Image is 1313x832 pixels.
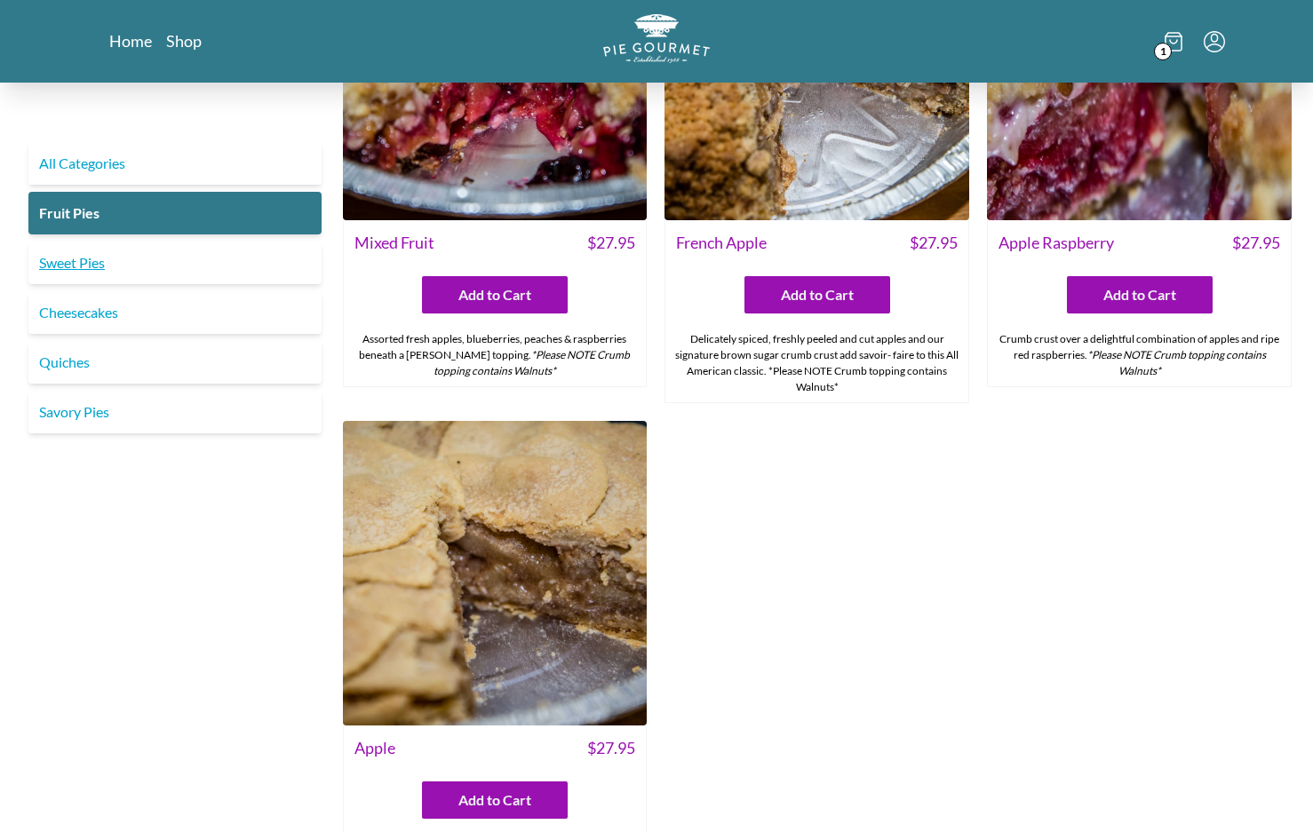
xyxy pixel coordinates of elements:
button: Add to Cart [744,276,890,313]
button: Add to Cart [1067,276,1213,313]
a: Sweet Pies [28,242,322,284]
div: Delicately spiced, freshly peeled and cut apples and our signature brown sugar crumb crust add sa... [665,324,968,402]
span: $ 27.95 [587,231,635,255]
div: Assorted fresh apples, blueberries, peaches & raspberries beneath a [PERSON_NAME] topping. [344,324,647,386]
span: Apple Raspberry [999,231,1114,255]
a: Shop [166,30,202,52]
span: $ 27.95 [587,736,635,760]
span: Apple [354,736,395,760]
span: Add to Cart [781,284,854,305]
img: Apple [343,421,648,725]
a: Home [109,30,152,52]
a: Logo [603,14,710,68]
em: *Please NOTE Crumb topping contains Walnuts* [1087,348,1266,377]
a: Savory Pies [28,391,322,433]
div: Crumb crust over a delightful combination of apples and ripe red raspberries. [988,324,1291,386]
span: 1 [1154,43,1172,60]
span: Add to Cart [458,284,531,305]
button: Add to Cart [422,781,568,819]
span: French Apple [676,231,767,255]
a: Cheesecakes [28,291,322,334]
a: Fruit Pies [28,192,322,234]
img: logo [603,14,710,63]
span: $ 27.95 [910,231,958,255]
span: Mixed Fruit [354,231,434,255]
span: Add to Cart [1103,284,1176,305]
span: $ 27.95 [1232,231,1280,255]
span: Add to Cart [458,789,531,811]
a: Quiches [28,341,322,384]
a: All Categories [28,142,322,185]
button: Add to Cart [422,276,568,313]
em: *Please NOTE Crumb topping contains Walnuts* [434,348,631,377]
button: Menu [1204,31,1225,52]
